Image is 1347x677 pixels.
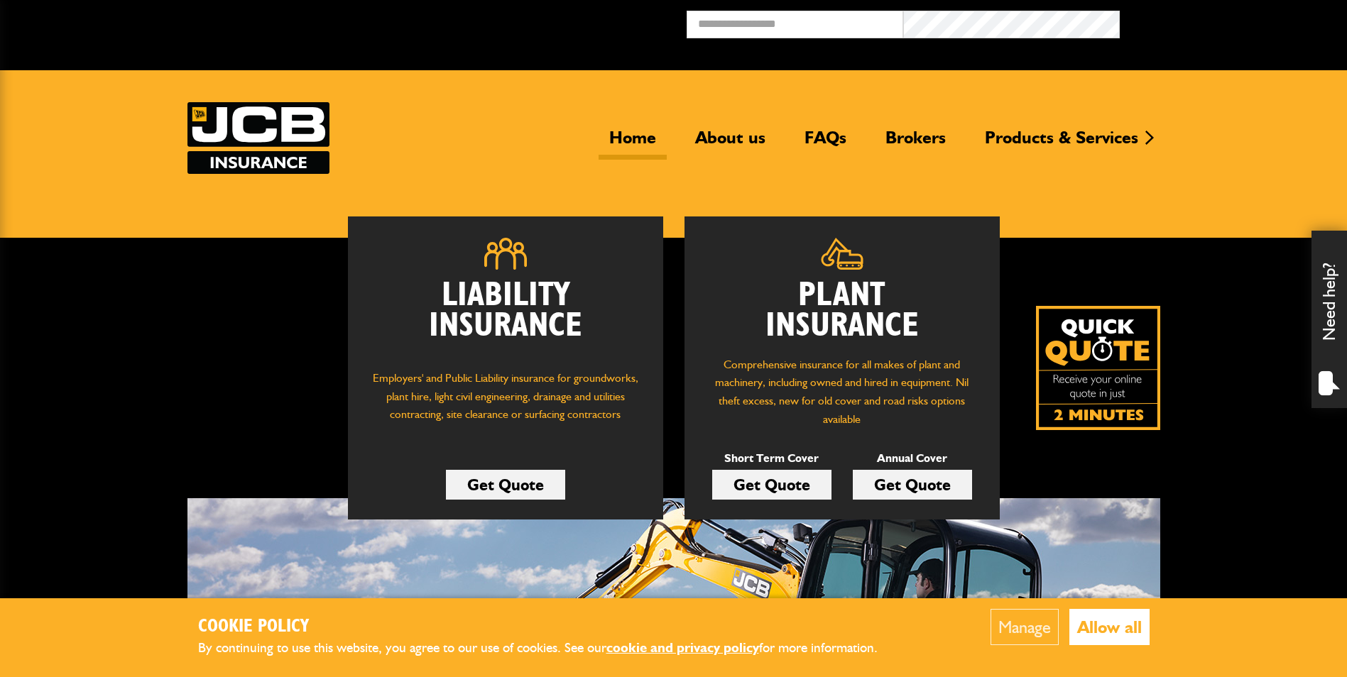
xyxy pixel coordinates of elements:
button: Allow all [1069,609,1150,645]
p: Annual Cover [853,449,972,468]
a: Products & Services [974,127,1149,160]
a: FAQs [794,127,857,160]
p: By continuing to use this website, you agree to our use of cookies. See our for more information. [198,637,901,659]
button: Broker Login [1120,11,1336,33]
img: JCB Insurance Services logo [187,102,329,174]
h2: Liability Insurance [369,280,642,356]
a: Get Quote [853,470,972,500]
a: Get Quote [712,470,831,500]
h2: Cookie Policy [198,616,901,638]
a: cookie and privacy policy [606,639,759,656]
a: Get Quote [446,470,565,500]
a: About us [685,127,776,160]
a: Home [599,127,667,160]
p: Employers' and Public Liability insurance for groundworks, plant hire, light civil engineering, d... [369,369,642,437]
div: Need help? [1311,231,1347,408]
p: Short Term Cover [712,449,831,468]
h2: Plant Insurance [706,280,978,341]
a: JCB Insurance Services [187,102,329,174]
img: Quick Quote [1036,306,1160,430]
p: Comprehensive insurance for all makes of plant and machinery, including owned and hired in equipm... [706,356,978,428]
a: Get your insurance quote isn just 2-minutes [1036,306,1160,430]
a: Brokers [875,127,956,160]
button: Manage [991,609,1059,645]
